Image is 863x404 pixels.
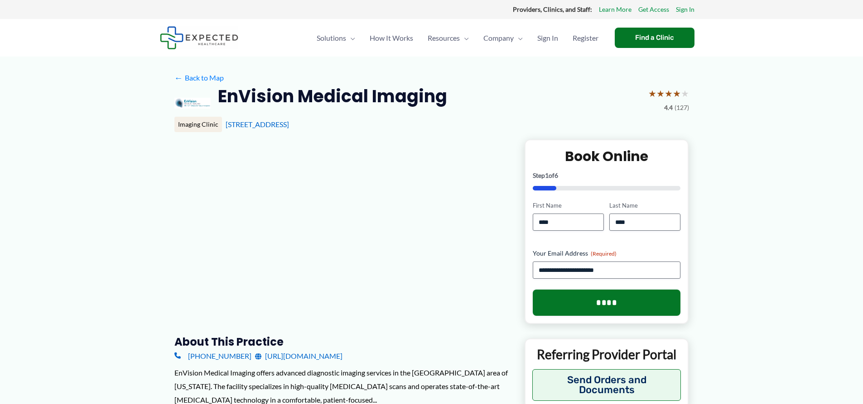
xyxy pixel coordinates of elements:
a: ←Back to Map [174,71,224,85]
a: [STREET_ADDRESS] [226,120,289,128]
a: [URL][DOMAIN_NAME] [255,349,342,363]
label: Last Name [609,201,680,210]
p: Step of [533,172,681,179]
span: ★ [648,85,656,102]
span: (127) [675,102,689,114]
span: Menu Toggle [460,22,469,54]
a: SolutionsMenu Toggle [309,22,362,54]
span: ★ [665,85,673,102]
p: Referring Provider Portal [532,346,681,362]
a: Sign In [530,22,565,54]
h3: About this practice [174,335,510,349]
h2: Book Online [533,147,681,165]
a: Get Access [638,4,669,15]
a: Find a Clinic [615,28,694,48]
strong: Providers, Clinics, and Staff: [513,5,592,13]
span: Register [573,22,598,54]
label: First Name [533,201,604,210]
a: Register [565,22,606,54]
span: 1 [545,171,549,179]
span: ★ [681,85,689,102]
div: Imaging Clinic [174,117,222,132]
a: How It Works [362,22,420,54]
span: 6 [554,171,558,179]
h2: EnVision Medical Imaging [218,85,447,107]
nav: Primary Site Navigation [309,22,606,54]
a: [PHONE_NUMBER] [174,349,251,363]
img: Expected Healthcare Logo - side, dark font, small [160,26,238,49]
span: Solutions [317,22,346,54]
span: Company [483,22,514,54]
a: ResourcesMenu Toggle [420,22,476,54]
span: ★ [656,85,665,102]
a: Sign In [676,4,694,15]
span: ★ [673,85,681,102]
span: Sign In [537,22,558,54]
label: Your Email Address [533,249,681,258]
span: Resources [428,22,460,54]
span: How It Works [370,22,413,54]
span: 4.4 [664,102,673,114]
span: Menu Toggle [514,22,523,54]
button: Send Orders and Documents [532,369,681,401]
a: CompanyMenu Toggle [476,22,530,54]
a: Learn More [599,4,632,15]
span: ← [174,73,183,82]
span: (Required) [591,250,617,257]
span: Menu Toggle [346,22,355,54]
